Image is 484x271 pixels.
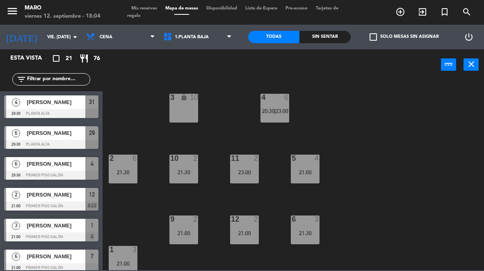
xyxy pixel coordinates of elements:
[6,5,18,20] button: menu
[315,155,320,162] div: 4
[89,97,95,107] span: 31
[315,215,320,223] div: 3
[434,5,456,19] span: Reserva especial
[284,94,289,101] div: 6
[89,128,95,138] span: 29
[456,5,478,19] span: BUSCAR
[281,6,312,11] span: Pre-acceso
[169,230,198,236] div: 21:00
[27,190,85,199] span: [PERSON_NAME]
[109,169,137,175] div: 21:30
[262,108,275,114] span: 20:30
[274,108,276,114] span: |
[441,58,456,71] button: power_input
[161,6,202,11] span: Mapa de mesas
[12,129,20,137] span: 6
[12,252,20,261] span: 6
[248,31,299,43] div: Todas
[25,12,100,21] div: viernes 12. septiembre - 18:04
[444,59,454,69] i: power_input
[241,6,281,11] span: Lista de Espera
[4,53,59,63] div: Esta vista
[89,190,95,199] span: 12
[12,191,20,199] span: 2
[66,54,72,63] span: 21
[291,169,320,175] div: 21:00
[193,215,198,223] div: 2
[16,74,26,84] i: filter_list
[411,5,434,19] span: WALK IN
[230,230,259,236] div: 21:00
[91,251,94,261] span: 7
[170,215,171,223] div: 9
[231,215,231,223] div: 12
[170,155,171,162] div: 10
[51,53,61,63] i: crop_square
[463,58,479,71] button: close
[27,252,85,261] span: [PERSON_NAME]
[254,155,259,162] div: 2
[389,5,411,19] span: RESERVAR MESA
[180,94,187,101] i: lock
[127,6,161,11] span: Mis reservas
[132,246,137,253] div: 3
[202,6,241,11] span: Disponibilidad
[6,5,18,17] i: menu
[464,32,474,42] i: power_settings_new
[370,33,377,41] span: check_box_outline_blank
[109,261,137,266] div: 21:00
[370,33,439,41] label: Solo mesas sin asignar
[466,59,476,69] i: close
[12,160,20,168] span: 6
[27,160,85,168] span: [PERSON_NAME]
[190,94,198,101] div: 10
[231,155,231,162] div: 11
[276,108,288,114] span: 23:00
[299,31,351,43] div: Sin sentar
[91,159,94,169] span: 4
[26,75,90,84] input: Filtrar por nombre...
[254,215,259,223] div: 2
[291,230,320,236] div: 21:30
[193,155,198,162] div: 2
[91,220,94,230] span: 1
[418,7,427,17] i: exit_to_app
[12,98,20,107] span: 4
[12,222,20,230] span: 3
[27,129,85,137] span: [PERSON_NAME]
[79,53,89,63] i: restaurant
[230,169,259,175] div: 23:00
[169,169,198,175] div: 21:30
[25,4,100,12] div: Maro
[170,94,171,101] div: 3
[462,7,472,17] i: search
[70,32,80,42] i: arrow_drop_down
[132,155,137,162] div: 6
[94,54,100,63] span: 76
[395,7,405,17] i: add_circle_outline
[440,7,450,17] i: turned_in_not
[27,221,85,230] span: [PERSON_NAME]
[27,98,85,107] span: [PERSON_NAME]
